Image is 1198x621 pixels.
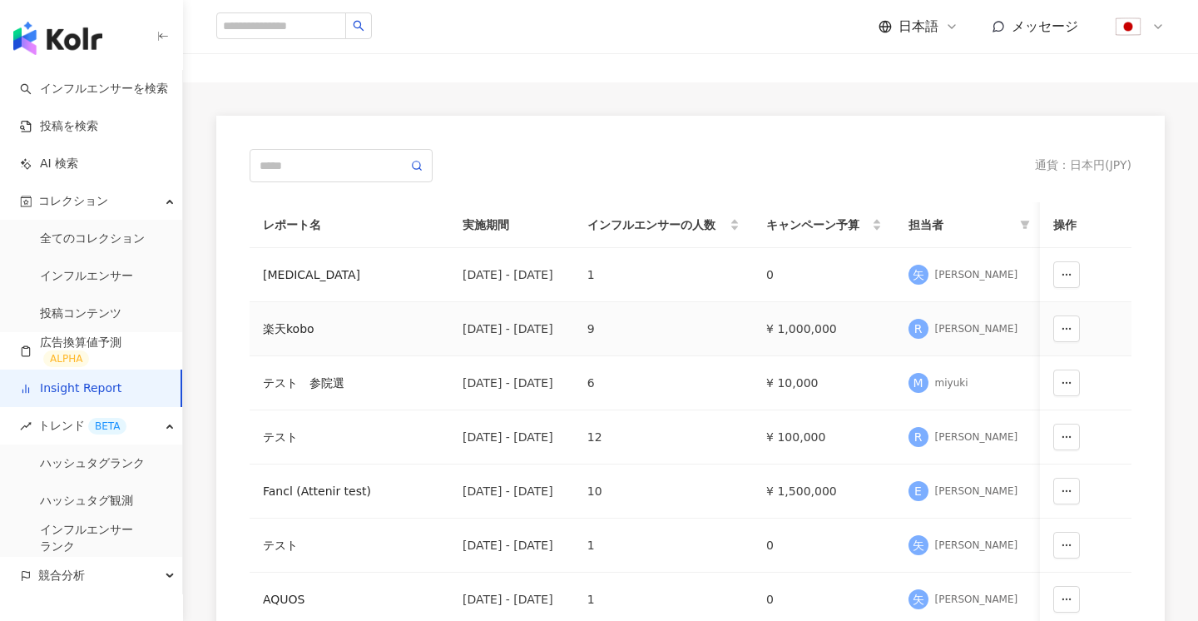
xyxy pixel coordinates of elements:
span: キャンペーン予算 [766,216,868,234]
span: filter [1017,212,1033,237]
th: レポート名 [250,202,449,248]
img: logo [13,22,102,55]
div: [PERSON_NAME] [935,322,1018,336]
img: flag-Japan-800x800.png [1112,11,1144,42]
a: searchインフルエンサーを検索 [20,81,168,97]
a: 投稿を検索 [20,118,98,135]
td: ¥ 10,000 [753,356,894,410]
a: Fancl (Attenir test) [263,482,436,500]
a: Insight Report [20,380,121,397]
span: 担当者 [908,216,1013,234]
span: M [913,374,923,392]
a: テスト 参院選 [263,374,436,392]
td: ¥ 100,000 [753,410,894,465]
span: 矢 [913,590,924,609]
div: [PERSON_NAME] [935,268,1018,282]
span: rise [20,420,32,432]
a: 投稿コンテンツ [40,306,121,322]
td: 12 [574,410,753,465]
td: 6 [574,356,753,410]
td: 1 [574,248,753,302]
div: [PERSON_NAME] [935,484,1018,499]
span: filter [1020,220,1030,230]
span: search [353,20,364,32]
td: 10 [574,465,753,519]
span: R [914,320,923,338]
div: [DATE] - [DATE] [463,374,561,392]
a: インフルエンサー ランク [40,522,133,554]
td: 9 [574,302,753,356]
span: インフルエンサーの人数 [587,216,726,234]
td: ¥ 1,500,000 [753,465,894,519]
th: キャンペーン予算 [753,202,894,248]
a: ハッシュタグランク [40,455,145,472]
div: [PERSON_NAME] [935,430,1018,445]
div: [DATE] - [DATE] [463,590,561,609]
a: 全てのコレクション [40,231,145,247]
span: 矢 [913,266,924,284]
span: E [914,482,922,500]
td: 1 [574,519,753,573]
a: AI 検索 [20,156,78,172]
th: インフルエンサーの人数 [574,202,753,248]
div: miyuki [935,376,968,390]
span: トレンド [38,407,126,445]
a: AQUOS [263,590,436,609]
span: 矢 [913,536,924,554]
a: ハッシュタグ観測 [40,493,133,509]
a: 楽天kobo [263,320,436,338]
div: [DATE] - [DATE] [463,536,561,554]
a: [MEDICAL_DATA] [263,266,436,284]
div: [PERSON_NAME] [935,539,1018,553]
div: [DATE] - [DATE] [463,428,561,446]
span: コレクション [38,182,108,220]
span: メッセージ [1012,18,1078,34]
div: 通貨 ： 日本円 ( JPY ) [1035,157,1131,174]
a: 広告換算値予測ALPHA [20,335,169,368]
div: [DATE] - [DATE] [463,482,561,500]
th: 実施期間 [449,202,574,248]
td: 0 [753,519,894,573]
div: [PERSON_NAME] [935,593,1018,607]
span: R [914,428,923,446]
div: [DATE] - [DATE] [463,320,561,338]
td: ¥ 1,000,000 [753,302,894,356]
a: テスト [263,428,436,446]
a: テスト [263,536,436,554]
div: BETA [88,418,126,435]
div: [DATE] - [DATE] [463,266,561,284]
th: 操作 [1040,202,1131,248]
span: 競合分析 [38,557,85,594]
span: 日本語 [898,17,938,36]
td: 0 [753,248,894,302]
a: インフルエンサー [40,268,133,285]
